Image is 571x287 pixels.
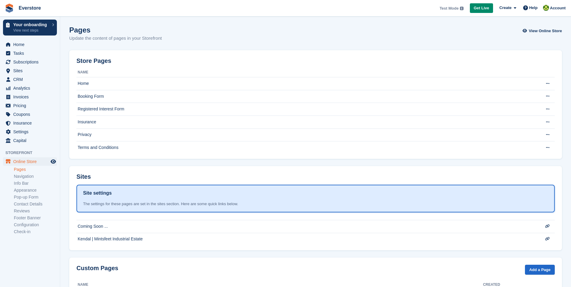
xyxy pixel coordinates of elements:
span: Coupons [13,110,49,119]
a: Check-in [14,229,57,235]
span: Create [499,5,511,11]
a: menu [3,40,57,49]
a: Pages [14,167,57,172]
img: Will Dodgson [543,5,549,11]
a: Reviews [14,208,57,214]
a: Add a Page [525,265,555,275]
a: menu [3,101,57,110]
h2: Custom Pages [76,265,118,272]
a: Info Bar [14,181,57,186]
span: Help [529,5,538,11]
span: Storefront [5,150,60,156]
td: Booking Form [76,90,531,103]
span: Pricing [13,101,49,110]
a: Configuration [14,222,57,228]
span: Capital [13,136,49,145]
a: menu [3,128,57,136]
th: Name [76,68,531,77]
p: Your onboarding [13,23,49,27]
a: Your onboarding View next steps [3,20,57,35]
td: Registered Interest Form [76,103,531,116]
a: Navigation [14,174,57,179]
span: CRM [13,75,49,84]
td: Privacy [76,128,531,141]
span: Get Live [474,5,489,11]
span: Analytics [13,84,49,92]
h1: Site settings [83,190,112,197]
a: menu [3,93,57,101]
span: Settings [13,128,49,136]
a: menu [3,58,57,66]
h1: Pages [69,26,162,34]
td: Kendal | Mintsfeet Industrial Estate [76,233,531,245]
span: Account [550,5,566,11]
a: menu [3,49,57,57]
a: menu [3,75,57,84]
a: Pop-up Form [14,194,57,200]
span: Home [13,40,49,49]
a: Everstore [16,3,43,13]
div: The settings for these pages are set in the sites section. Here are some quick links below. [83,201,548,207]
a: Contact Details [14,201,57,207]
a: Get Live [470,3,493,13]
span: Online Store [13,157,49,166]
p: Update the content of pages in your Storefront [69,35,162,42]
a: View Online Store [524,26,562,36]
img: stora-icon-8386f47178a22dfd0bd8f6a31ec36ba5ce8667c1dd55bd0f319d3a0aa187defe.svg [5,4,14,13]
span: Subscriptions [13,58,49,66]
span: Sites [13,66,49,75]
a: menu [3,110,57,119]
span: Tasks [13,49,49,57]
a: menu [3,157,57,166]
span: Invoices [13,93,49,101]
a: menu [3,119,57,127]
span: Test Mode [439,5,458,11]
img: icon-info-grey-7440780725fd019a000dd9b08b2336e03edf1995a4989e88bcd33f0948082b44.svg [460,7,464,10]
td: Insurance [76,116,531,128]
h2: Store Pages [76,57,111,64]
a: menu [3,66,57,75]
span: Insurance [13,119,49,127]
h2: Sites [76,173,91,180]
a: Footer Banner [14,215,57,221]
span: View Online Store [529,28,562,34]
a: Preview store [50,158,57,165]
a: Appearance [14,187,57,193]
a: menu [3,84,57,92]
td: Home [76,77,531,90]
td: Coming Soon ... [76,220,531,233]
p: View next steps [13,28,49,33]
td: Terms and Conditions [76,141,531,154]
a: menu [3,136,57,145]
